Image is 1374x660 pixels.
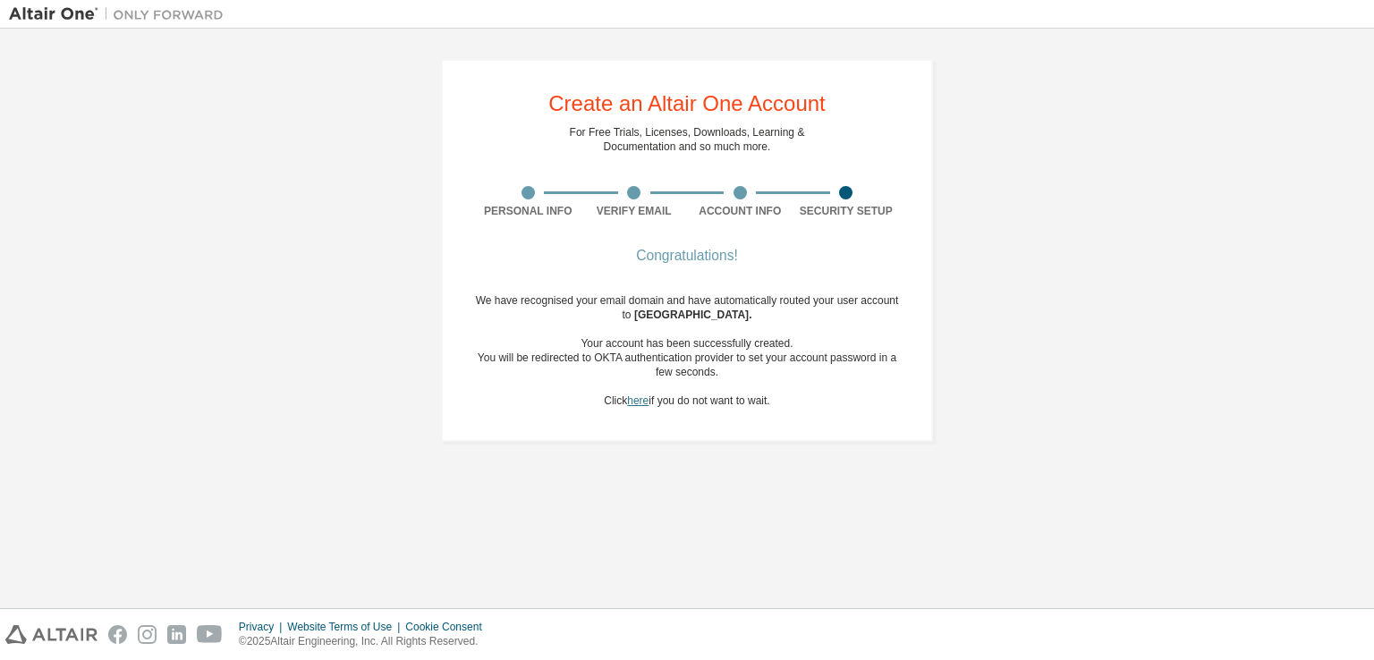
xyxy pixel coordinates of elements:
[5,625,98,644] img: altair_logo.svg
[475,293,899,408] div: We have recognised your email domain and have automatically routed your user account to Click if ...
[167,625,186,644] img: linkedin.svg
[108,625,127,644] img: facebook.svg
[9,5,233,23] img: Altair One
[475,250,899,261] div: Congratulations!
[634,309,752,321] span: [GEOGRAPHIC_DATA] .
[197,625,223,644] img: youtube.svg
[239,634,493,649] p: © 2025 Altair Engineering, Inc. All Rights Reserved.
[570,125,805,154] div: For Free Trials, Licenses, Downloads, Learning & Documentation and so much more.
[548,93,826,114] div: Create an Altair One Account
[687,204,793,218] div: Account Info
[627,394,649,407] a: here
[239,620,287,634] div: Privacy
[405,620,492,634] div: Cookie Consent
[475,336,899,351] div: Your account has been successfully created.
[475,351,899,379] div: You will be redirected to OKTA authentication provider to set your account password in a few seco...
[581,204,688,218] div: Verify Email
[138,625,157,644] img: instagram.svg
[475,204,581,218] div: Personal Info
[287,620,405,634] div: Website Terms of Use
[793,204,900,218] div: Security Setup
